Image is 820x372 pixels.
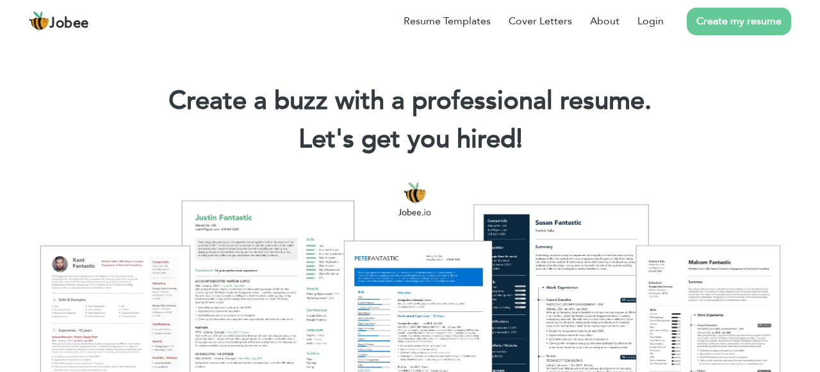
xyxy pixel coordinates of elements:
[590,13,619,29] a: About
[404,13,491,29] a: Resume Templates
[361,122,523,157] span: get you hired!
[29,11,89,31] a: Jobee
[19,85,801,118] h1: Create a buzz with a professional resume.
[637,13,664,29] a: Login
[516,122,522,157] span: |
[29,11,49,31] img: jobee.io
[687,8,791,35] a: Create my resume
[19,123,801,156] h2: Let's
[49,17,89,31] span: Jobee
[509,13,572,29] a: Cover Letters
